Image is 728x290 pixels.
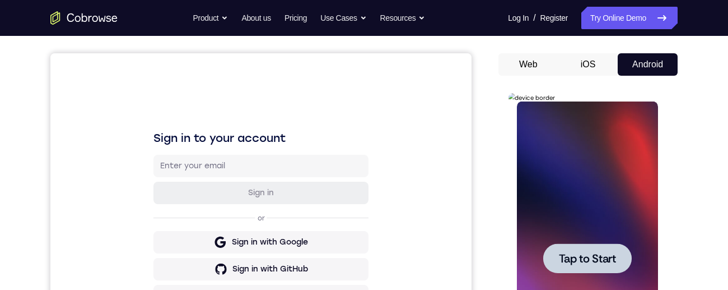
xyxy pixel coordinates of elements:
button: Web [498,53,558,76]
a: Register [540,7,568,29]
a: Go to the home page [50,11,118,25]
button: Tap to Start [35,150,123,180]
input: Enter your email [110,107,311,118]
button: Sign in with Google [103,178,318,200]
p: or [205,160,217,169]
a: Pricing [284,7,307,29]
div: Sign in with GitHub [182,210,258,222]
button: Resources [380,7,426,29]
h1: Sign in to your account [103,77,318,93]
button: Product [193,7,228,29]
span: Tap to Start [50,160,108,171]
button: Sign in with Zendesk [103,259,318,281]
button: Android [618,53,678,76]
a: About us [241,7,270,29]
button: iOS [558,53,618,76]
button: Use Cases [320,7,366,29]
div: Sign in with Intercom [178,237,262,248]
a: Log In [508,7,529,29]
button: Sign in with Intercom [103,232,318,254]
span: / [533,11,535,25]
button: Sign in [103,128,318,151]
div: Sign in with Google [181,183,258,195]
button: Sign in with GitHub [103,205,318,227]
div: Sign in with Zendesk [179,264,261,275]
a: Try Online Demo [581,7,678,29]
